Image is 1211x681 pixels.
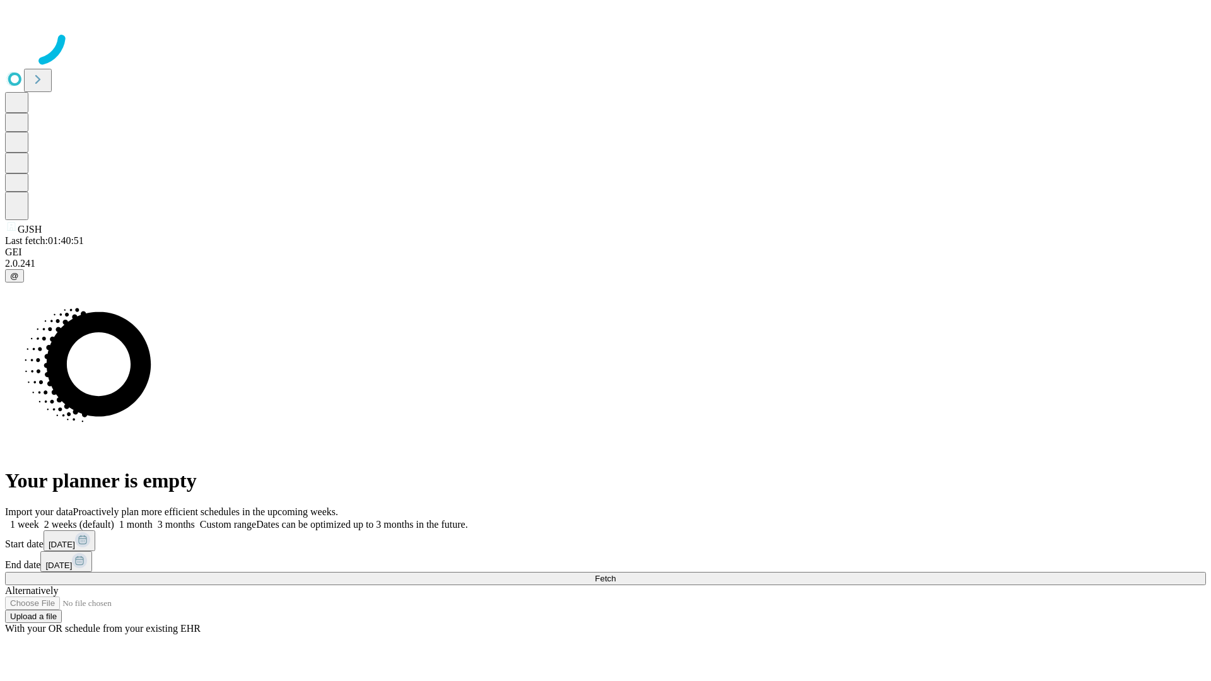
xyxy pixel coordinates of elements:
[200,519,256,530] span: Custom range
[45,561,72,570] span: [DATE]
[18,224,42,235] span: GJSH
[10,519,39,530] span: 1 week
[73,506,338,517] span: Proactively plan more efficient schedules in the upcoming weeks.
[10,271,19,281] span: @
[158,519,195,530] span: 3 months
[44,519,114,530] span: 2 weeks (default)
[5,247,1206,258] div: GEI
[5,551,1206,572] div: End date
[5,572,1206,585] button: Fetch
[256,519,467,530] span: Dates can be optimized up to 3 months in the future.
[5,585,58,596] span: Alternatively
[5,469,1206,492] h1: Your planner is empty
[5,235,84,246] span: Last fetch: 01:40:51
[5,623,201,634] span: With your OR schedule from your existing EHR
[5,506,73,517] span: Import your data
[5,269,24,282] button: @
[595,574,616,583] span: Fetch
[5,610,62,623] button: Upload a file
[44,530,95,551] button: [DATE]
[119,519,153,530] span: 1 month
[40,551,92,572] button: [DATE]
[49,540,75,549] span: [DATE]
[5,530,1206,551] div: Start date
[5,258,1206,269] div: 2.0.241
